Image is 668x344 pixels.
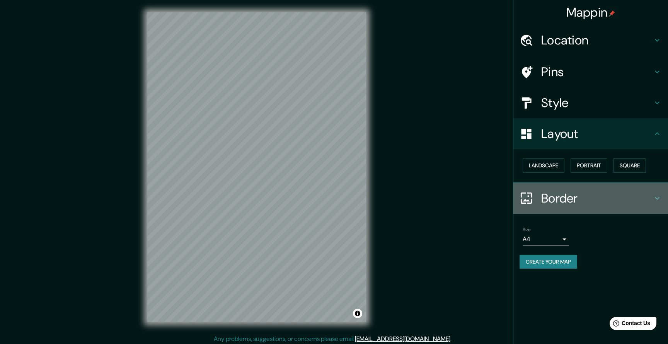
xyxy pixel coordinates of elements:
[214,334,452,344] p: Any problems, suggestions, or concerns please email .
[609,10,615,17] img: pin-icon.png
[513,118,668,149] div: Layout
[453,334,454,344] div: .
[513,87,668,118] div: Style
[520,255,577,269] button: Create your map
[541,95,653,111] h4: Style
[566,5,615,20] h4: Mappin
[147,12,366,322] canvas: Map
[571,158,607,173] button: Portrait
[523,158,564,173] button: Landscape
[513,56,668,87] div: Pins
[355,335,450,343] a: [EMAIL_ADDRESS][DOMAIN_NAME]
[541,64,653,80] h4: Pins
[541,126,653,141] h4: Layout
[513,25,668,56] div: Location
[513,183,668,214] div: Border
[353,309,362,318] button: Toggle attribution
[541,32,653,48] h4: Location
[523,233,569,245] div: A4
[452,334,453,344] div: .
[541,191,653,206] h4: Border
[613,158,646,173] button: Square
[523,226,531,233] label: Size
[599,314,659,335] iframe: Help widget launcher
